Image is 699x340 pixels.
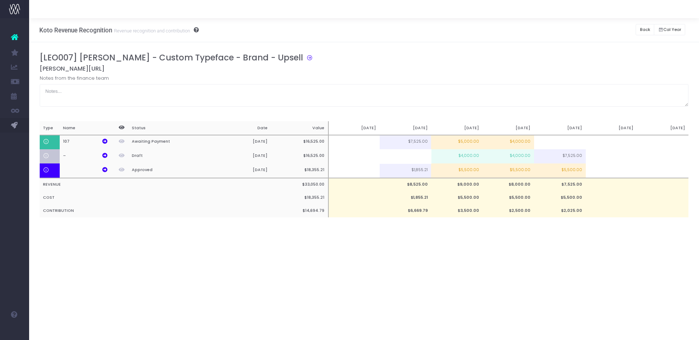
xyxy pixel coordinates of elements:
td: $8,525.00 [380,178,431,191]
button: Back [636,24,654,35]
th: Status [128,121,214,135]
img: images/default_profile_image.png [9,325,20,336]
th: Value [271,121,328,135]
th: [DATE] [214,149,271,163]
td: $8,000.00 [483,178,534,191]
label: Notes from the finance team [40,75,109,82]
th: Type [40,121,60,135]
th: $33,050.00 [271,178,328,191]
td: $5,500.00 [534,191,585,204]
td: $2,500.00 [483,204,534,217]
th: [DATE] [328,121,380,135]
th: [DATE] [214,135,271,150]
th: [DATE] [586,121,637,135]
th: [DATE] [534,121,585,135]
th: COST [40,191,271,204]
th: [DATE] [637,121,688,135]
td: $1,855.21 [380,163,431,178]
th: Date [214,121,271,135]
th: REVENUE [40,178,271,191]
th: $16,525.00 [271,149,328,163]
th: 107 [60,135,111,150]
button: Cal Year [654,24,685,35]
td: $6,669.79 [380,204,431,217]
td: $5,500.00 [534,163,585,178]
td: $5,500.00 [483,191,534,204]
th: Name [60,121,111,135]
td: $5,500.00 [483,163,534,178]
th: Approved [128,163,214,178]
th: $16,525.00 [271,135,328,150]
td: $5,000.00 [431,135,482,150]
h5: [PERSON_NAME][URL] [40,65,689,72]
th: CONTRIBUTION [40,204,271,217]
small: Revenue recognition and contribution [112,27,190,34]
th: Awaiting Payment [128,135,214,150]
th: [DATE] [483,121,534,135]
td: $4,000.00 [483,149,534,163]
td: $3,500.00 [431,204,482,217]
td: $5,500.00 [431,191,482,204]
td: $7,525.00 [534,178,585,191]
td: $1,855.21 [380,191,431,204]
td: $4,000.00 [483,135,534,150]
div: Small button group [654,22,689,37]
td: $7,525.00 [380,135,431,150]
th: $18,355.21 [271,191,328,204]
td: $7,525.00 [534,149,585,163]
h3: [LEO007] [PERSON_NAME] - Custom Typeface - Brand - Upsell [40,53,303,63]
td: $2,025.00 [534,204,585,217]
td: $9,000.00 [431,178,482,191]
th: [DATE] [431,121,482,135]
th: [DATE] [380,121,431,135]
th: – [60,149,111,163]
td: $4,000.00 [431,149,482,163]
th: [DATE] [214,163,271,178]
th: $18,355.21 [271,163,328,178]
th: $14,694.79 [271,204,328,217]
td: $5,500.00 [431,163,482,178]
h3: Koto Revenue Recognition [39,27,199,34]
th: Draft [128,149,214,163]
